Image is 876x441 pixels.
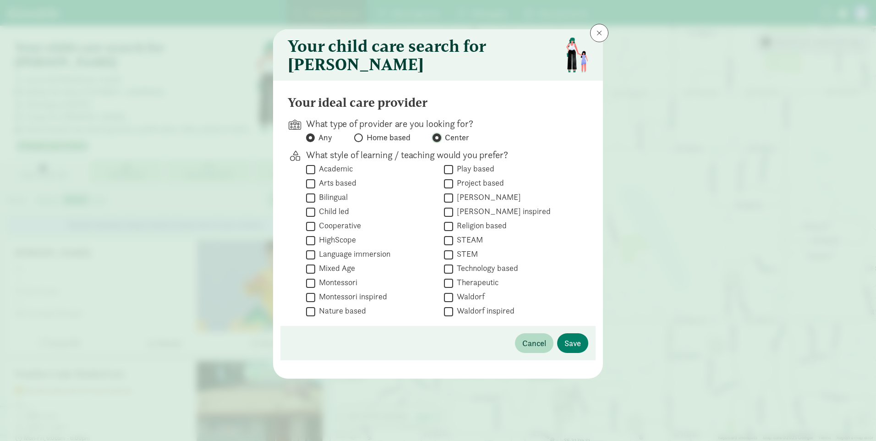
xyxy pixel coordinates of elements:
label: Religion based [453,220,507,231]
label: Child led [315,206,349,217]
label: Therapeutic [453,277,498,288]
span: Any [318,132,332,143]
label: Play based [453,163,494,174]
h3: Your child care search for [PERSON_NAME] [288,37,559,73]
label: Academic [315,163,353,174]
label: Waldorf inspired [453,305,515,316]
label: Waldorf [453,291,485,302]
label: [PERSON_NAME] [453,192,521,203]
label: HighScope [315,234,356,245]
label: Bilingual [315,192,348,203]
p: What type of provider are you looking for? [306,117,574,130]
h4: Your ideal care provider [288,95,427,110]
label: Technology based [453,263,518,274]
label: [PERSON_NAME] inspired [453,206,551,217]
button: Cancel [515,333,553,353]
span: Cancel [522,337,546,349]
label: Mixed Age [315,263,355,274]
label: Nature based [315,305,366,316]
label: STEAM [453,234,483,245]
span: Center [445,132,469,143]
label: Project based [453,177,504,188]
label: STEM [453,248,478,259]
label: Montessori inspired [315,291,387,302]
p: What style of learning / teaching would you prefer? [306,149,574,161]
label: Language immersion [315,248,390,259]
label: Arts based [315,177,356,188]
label: Cooperative [315,220,361,231]
span: Save [564,337,581,349]
label: Montessori [315,277,357,288]
span: Home based [367,132,411,143]
button: Save [557,333,588,353]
